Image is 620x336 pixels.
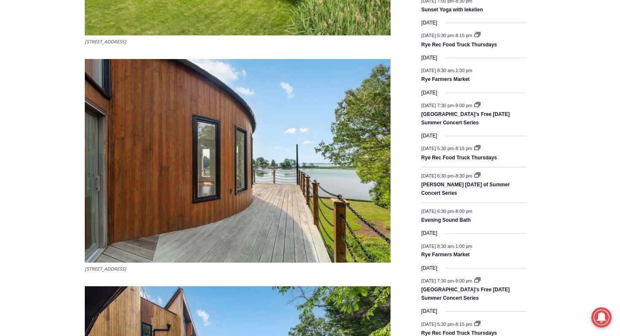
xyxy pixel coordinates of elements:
span: 8:15 pm [456,321,472,326]
a: [GEOGRAPHIC_DATA]’s Free [DATE] Summer Concert Series [421,111,510,126]
a: Sunset Yoga with Iekelien [421,7,483,13]
time: [DATE] [421,132,437,140]
a: [PERSON_NAME] [DATE] of Summer Concert Series [421,182,510,196]
span: [DATE] 5:30 pm [421,33,454,38]
span: 8:15 pm [456,146,472,151]
span: [DATE] 8:30 am [421,68,454,73]
div: "Chef [PERSON_NAME] omakase menu is nirvana for lovers of great Japanese food." [86,53,120,101]
span: [DATE] 5:30 pm [421,321,454,326]
div: "We would have speakers with experience in local journalism speak to us about their experiences a... [213,0,399,82]
span: Open Tues. - Sun. [PHONE_NUMBER] [3,87,83,119]
time: - [421,146,474,151]
time: - [421,243,472,248]
time: [DATE] [421,229,437,237]
time: - [421,68,472,73]
a: Rye Rec Food Truck Thursdays [421,42,497,48]
span: 9:00 pm [456,102,472,108]
span: 8:30 pm [456,173,472,178]
span: 1:00 pm [456,68,472,73]
div: Serving [GEOGRAPHIC_DATA] Since [DATE] [55,15,208,23]
a: Intern @ [DOMAIN_NAME] [203,82,409,105]
a: Evening Sound Bath [421,217,471,224]
a: Open Tues. - Sun. [PHONE_NUMBER] [0,85,85,105]
time: [DATE] [421,54,437,62]
time: - [421,209,472,214]
time: - [421,33,474,38]
time: [DATE] [421,264,437,272]
time: [DATE] [421,307,437,315]
a: [GEOGRAPHIC_DATA]’s Free [DATE] Summer Concert Series [421,287,510,301]
h4: Book [PERSON_NAME]'s Good Humor for Your Event [257,9,294,32]
a: Book [PERSON_NAME]'s Good Humor for Your Event [251,3,305,38]
time: - [421,173,474,178]
figcaption: [STREET_ADDRESS] [85,38,391,46]
time: [DATE] [421,19,437,27]
span: 8:00 pm [456,209,472,214]
figcaption: [STREET_ADDRESS] [85,265,391,273]
time: - [421,321,474,326]
span: [DATE] 6:30 pm [421,173,454,178]
a: Rye Farmers Market [421,252,470,258]
span: [DATE] 5:30 pm [421,146,454,151]
a: Rye Rec Food Truck Thursdays [421,155,497,161]
span: [DATE] 7:30 pm [421,102,454,108]
span: [DATE] 7:30 pm [421,278,454,283]
time: - [421,278,474,283]
time: - [421,102,474,108]
a: Rye Farmers Market [421,76,470,83]
span: [DATE] 6:30 pm [421,209,454,214]
span: [DATE] 8:30 am [421,243,454,248]
img: 1160 Greacen Point Road, Mamaroneck [85,59,391,263]
time: [DATE] [421,89,437,97]
span: 1:00 pm [456,243,472,248]
span: Intern @ [DOMAIN_NAME] [221,84,391,103]
span: 8:15 pm [456,33,472,38]
img: s_800_809a2aa2-bb6e-4add-8b5e-749ad0704c34.jpeg [204,0,255,38]
span: 9:00 pm [456,278,472,283]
